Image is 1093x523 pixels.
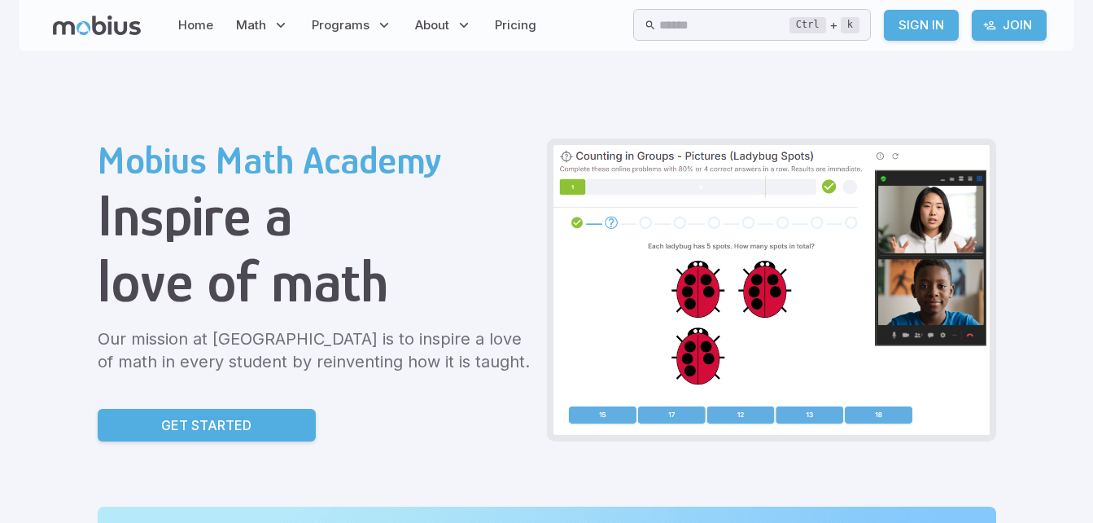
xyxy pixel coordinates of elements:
div: + [789,15,859,35]
a: Pricing [490,7,541,44]
kbd: Ctrl [789,17,826,33]
span: Math [236,16,266,34]
kbd: k [841,17,859,33]
span: About [415,16,449,34]
h2: Mobius Math Academy [98,138,534,182]
p: Our mission at [GEOGRAPHIC_DATA] is to inspire a love of math in every student by reinventing how... [98,327,534,373]
a: Sign In [884,10,959,41]
a: Home [173,7,218,44]
span: Programs [312,16,369,34]
h1: Inspire a [98,182,534,248]
a: Get Started [98,409,316,442]
p: Get Started [161,415,251,435]
h1: love of math [98,248,534,314]
img: Grade 2 Class [553,145,990,435]
a: Join [972,10,1047,41]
